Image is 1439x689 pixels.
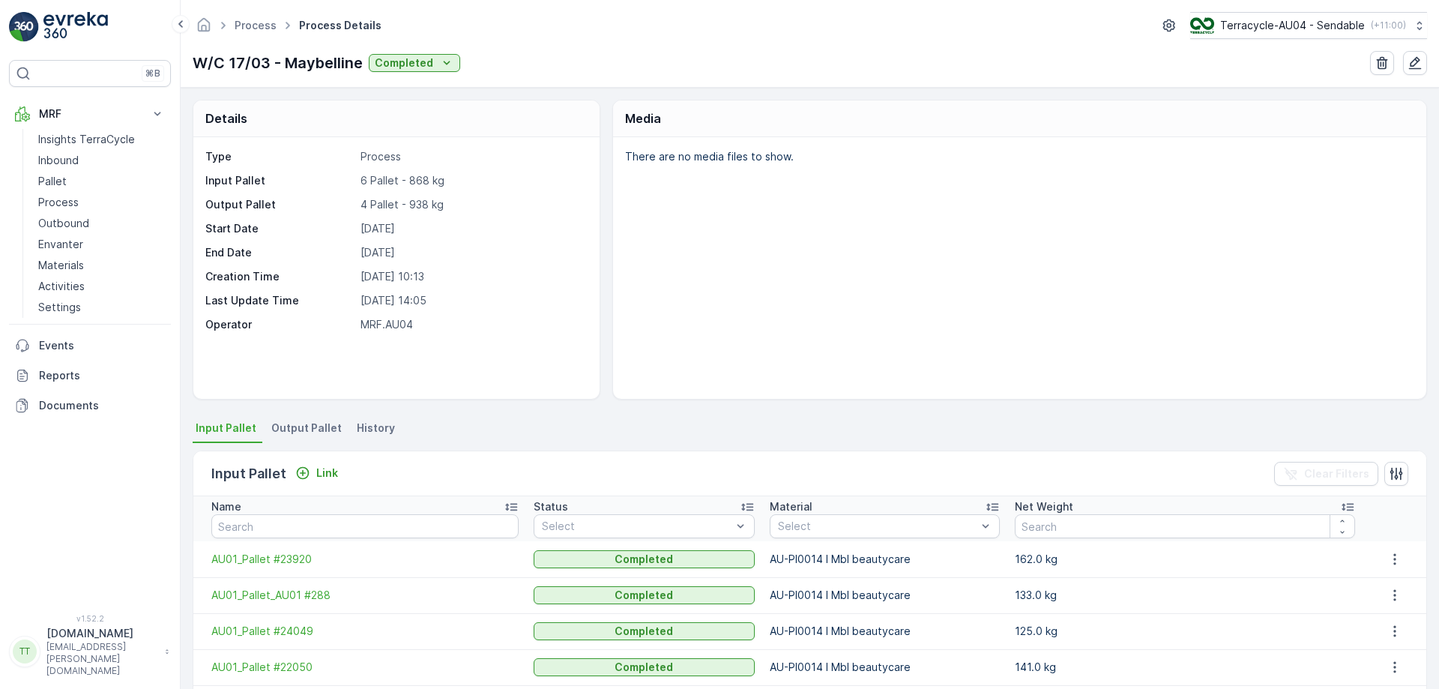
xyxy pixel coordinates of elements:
button: MRF [9,99,171,129]
p: 4 Pallet - 938 kg [360,197,584,212]
a: Outbound [32,213,171,234]
p: Reports [39,368,165,383]
p: [DATE] 10:13 [360,269,584,284]
p: AU-PI0014 I Mbl beautycare [770,624,1000,639]
p: MRF [39,106,141,121]
p: Completed [615,552,673,567]
p: Process [38,195,79,210]
a: AU01_Pallet #22050 [211,660,519,675]
button: Completed [534,586,755,604]
a: Homepage [196,22,212,35]
p: Output Pallet [205,197,355,212]
p: Input Pallet [205,173,355,188]
span: Output Pallet [271,421,342,436]
p: Material [770,499,812,514]
p: Settings [38,300,81,315]
button: TT[DOMAIN_NAME][EMAIL_ADDRESS][PERSON_NAME][DOMAIN_NAME] [9,626,171,677]
button: Completed [534,658,755,676]
p: [EMAIL_ADDRESS][PERSON_NAME][DOMAIN_NAME] [46,641,157,677]
button: Link [289,464,344,482]
p: Completed [375,55,433,70]
span: History [357,421,395,436]
p: 162.0 kg [1015,552,1355,567]
span: v 1.52.2 [9,614,171,623]
a: AU01_Pallet #23920 [211,552,519,567]
p: Net Weight [1015,499,1073,514]
button: Terracycle-AU04 - Sendable(+11:00) [1190,12,1427,39]
p: Materials [38,258,84,273]
input: Search [1015,514,1355,538]
button: Clear Filters [1274,462,1378,486]
p: Activities [38,279,85,294]
p: Terracycle-AU04 - Sendable [1220,18,1365,33]
p: ⌘B [145,67,160,79]
img: logo_light-DOdMpM7g.png [43,12,108,42]
img: terracycle_logo.png [1190,17,1214,34]
p: Completed [615,660,673,675]
a: Materials [32,255,171,276]
p: Select [542,519,731,534]
p: Clear Filters [1304,466,1369,481]
p: 6 Pallet - 868 kg [360,173,584,188]
p: Status [534,499,568,514]
a: Insights TerraCycle [32,129,171,150]
p: 141.0 kg [1015,660,1355,675]
p: Type [205,149,355,164]
a: AU01_Pallet_AU01 #288 [211,588,519,603]
button: Completed [534,550,755,568]
a: Events [9,331,171,361]
p: 133.0 kg [1015,588,1355,603]
p: Events [39,338,165,353]
p: ( +11:00 ) [1371,19,1406,31]
p: Envanter [38,237,83,252]
p: Input Pallet [211,463,286,484]
a: Envanter [32,234,171,255]
p: There are no media files to show. [625,149,1411,164]
p: Start Date [205,221,355,236]
a: Documents [9,391,171,421]
p: Documents [39,398,165,413]
p: Creation Time [205,269,355,284]
p: Completed [615,624,673,639]
p: [DATE] 14:05 [360,293,584,308]
p: Select [778,519,977,534]
p: AU-PI0014 I Mbl beautycare [770,588,1000,603]
p: 125.0 kg [1015,624,1355,639]
a: Inbound [32,150,171,171]
p: W/C 17/03 - Maybelline [193,52,363,74]
p: Media [625,109,661,127]
p: Inbound [38,153,79,168]
a: Process [32,192,171,213]
p: End Date [205,245,355,260]
input: Search [211,514,519,538]
div: TT [13,640,37,664]
p: Outbound [38,216,89,231]
p: Completed [615,588,673,603]
p: Insights TerraCycle [38,132,135,147]
p: Link [316,466,338,481]
img: logo [9,12,39,42]
p: Operator [205,317,355,332]
p: AU-PI0014 I Mbl beautycare [770,660,1000,675]
p: AU-PI0014 I Mbl beautycare [770,552,1000,567]
a: Process [235,19,277,31]
button: Completed [369,54,460,72]
p: Process [360,149,584,164]
p: MRF.AU04 [360,317,584,332]
span: Input Pallet [196,421,256,436]
p: Pallet [38,174,67,189]
p: [DATE] [360,221,584,236]
p: [DOMAIN_NAME] [46,626,157,641]
a: AU01_Pallet #24049 [211,624,519,639]
a: Pallet [32,171,171,192]
button: Completed [534,622,755,640]
p: Name [211,499,241,514]
a: Activities [32,276,171,297]
p: [DATE] [360,245,584,260]
p: Details [205,109,247,127]
a: Settings [32,297,171,318]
